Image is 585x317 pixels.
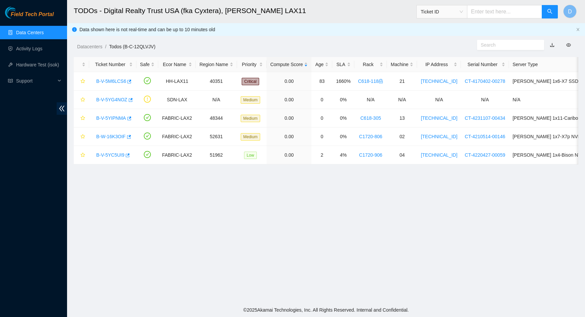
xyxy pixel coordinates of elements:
[80,153,85,158] span: star
[465,78,505,84] a: CT-4170402-00278
[77,113,85,123] button: star
[267,109,311,127] td: 0.00
[109,44,155,49] a: Todos (B-C-12QLVJV)
[16,62,59,67] a: Hardware Test (isok)
[80,79,85,84] span: star
[359,134,382,139] a: C1720-806
[144,151,151,158] span: check-circle
[80,116,85,121] span: star
[421,134,457,139] a: [TECHNICAL_ID]
[158,109,195,127] td: FABRIC-LAX2
[80,97,85,103] span: star
[311,72,332,91] td: 83
[158,91,195,109] td: SDN-LAX
[387,109,417,127] td: 13
[547,9,552,15] span: search
[360,115,381,121] a: C618-305
[158,72,195,91] td: HH-LAX11
[311,146,332,164] td: 2
[80,134,85,140] span: star
[542,5,558,18] button: search
[96,97,127,102] a: B-V-5YG4NOZ
[421,115,457,121] a: [TECHNICAL_ID]
[158,146,195,164] td: FABRIC-LAX2
[465,134,505,139] a: CT-4210514-00146
[8,78,13,83] span: read
[267,72,311,91] td: 0.00
[144,133,151,140] span: check-circle
[421,7,463,17] span: Ticket ID
[77,131,85,142] button: star
[242,78,259,85] span: Critical
[144,114,151,121] span: check-circle
[481,41,535,49] input: Search
[96,152,124,158] a: B-V-5YC5UI9
[267,127,311,146] td: 0.00
[311,109,332,127] td: 0
[267,91,311,109] td: 0.00
[5,7,34,18] img: Akamai Technologies
[267,146,311,164] td: 0.00
[550,42,554,48] a: download
[332,91,354,109] td: 0%
[241,96,260,104] span: Medium
[158,127,195,146] td: FABRIC-LAX2
[354,91,387,109] td: N/A
[77,150,85,160] button: star
[465,115,505,121] a: CT-4231107-00434
[11,11,54,18] span: Field Tech Portal
[144,96,151,103] span: exclamation-circle
[96,115,126,121] a: B-V-5YIPNMA
[332,127,354,146] td: 0%
[96,134,126,139] a: B-W-16K3OIF
[96,78,126,84] a: B-V-5M6LCS6
[467,5,542,18] input: Enter text here...
[576,28,580,32] button: close
[465,152,505,158] a: CT-4220427-00059
[196,127,237,146] td: 52631
[241,133,260,141] span: Medium
[378,79,383,84] span: lock
[545,40,560,50] button: download
[387,127,417,146] td: 02
[241,115,260,122] span: Medium
[359,152,382,158] a: C1720-906
[105,44,106,49] span: /
[461,91,509,109] td: N/A
[387,72,417,91] td: 21
[196,146,237,164] td: 51962
[332,72,354,91] td: 1660%
[196,109,237,127] td: 48344
[196,91,237,109] td: N/A
[568,7,572,16] span: D
[77,94,85,105] button: star
[16,46,43,51] a: Activity Logs
[77,76,85,87] button: star
[77,44,102,49] a: Datacenters
[16,74,56,88] span: Support
[332,146,354,164] td: 4%
[417,91,461,109] td: N/A
[421,78,457,84] a: [TECHNICAL_ID]
[311,91,332,109] td: 0
[421,152,457,158] a: [TECHNICAL_ID]
[196,72,237,91] td: 40351
[387,91,417,109] td: N/A
[566,43,571,47] span: eye
[57,102,67,115] span: double-left
[358,78,384,84] a: C618-118lock
[67,303,585,317] footer: © 2025 Akamai Technologies, Inc. All Rights Reserved. Internal and Confidential.
[244,152,257,159] span: Low
[332,109,354,127] td: 0%
[5,12,54,21] a: Akamai TechnologiesField Tech Portal
[387,146,417,164] td: 04
[144,77,151,84] span: check-circle
[563,5,577,18] button: D
[311,127,332,146] td: 0
[16,30,44,35] a: Data Centers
